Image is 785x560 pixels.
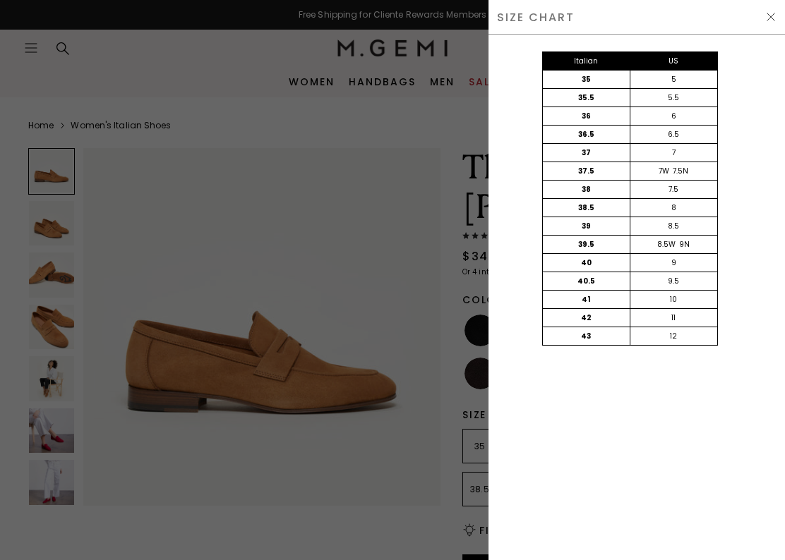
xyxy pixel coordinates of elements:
[765,11,777,23] img: Hide Drawer
[543,272,630,290] div: 40.5
[630,199,717,217] div: 8
[543,199,630,217] div: 38.5
[543,107,630,125] div: 36
[630,71,717,88] div: 5
[543,126,630,143] div: 36.5
[543,309,630,327] div: 42
[543,89,630,106] div: 35.5
[543,162,630,180] div: 37.5
[543,217,630,235] div: 39
[543,71,630,88] div: 35
[630,52,717,70] div: US
[630,107,717,125] div: 6
[630,291,717,308] div: 10
[630,126,717,143] div: 6.5
[630,254,717,272] div: 9
[673,166,688,177] div: 7.5N
[543,291,630,308] div: 41
[543,327,630,345] div: 43
[543,181,630,198] div: 38
[630,272,717,290] div: 9.5
[630,309,717,327] div: 11
[679,239,690,250] div: 9N
[630,181,717,198] div: 7.5
[543,52,630,70] div: Italian
[630,217,717,235] div: 8.5
[630,144,717,162] div: 7
[543,236,630,253] div: 39.5
[659,166,669,177] div: 7W
[630,89,717,106] div: 5.5
[543,144,630,162] div: 37
[630,327,717,345] div: 12
[657,239,676,250] div: 8.5W
[543,254,630,272] div: 40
